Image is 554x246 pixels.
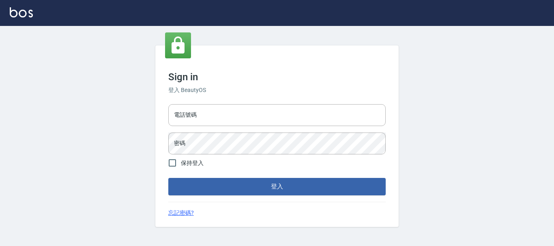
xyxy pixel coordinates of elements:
[168,71,386,83] h3: Sign in
[168,86,386,94] h6: 登入 BeautyOS
[168,178,386,195] button: 登入
[168,209,194,217] a: 忘記密碼?
[10,7,33,17] img: Logo
[181,159,204,167] span: 保持登入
